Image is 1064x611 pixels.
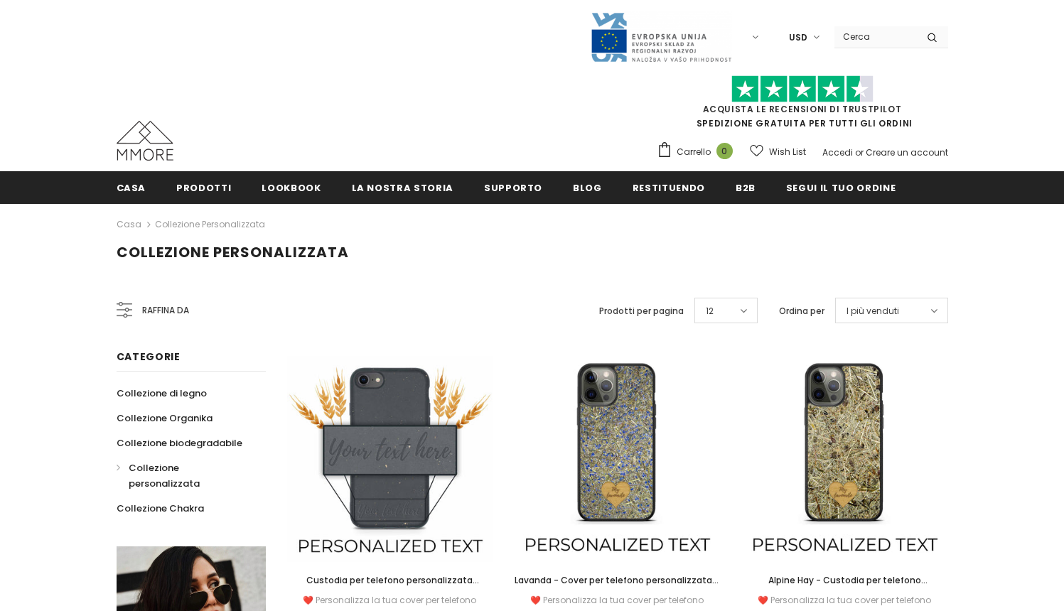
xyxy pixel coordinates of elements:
a: Collezione biodegradabile [117,431,242,455]
a: Wish List [750,139,806,164]
span: Collezione personalizzata [129,461,200,490]
a: Restituendo [633,171,705,203]
span: La nostra storia [352,181,453,195]
span: Prodotti [176,181,231,195]
a: Prodotti [176,171,231,203]
span: SPEDIZIONE GRATUITA PER TUTTI GLI ORDINI [657,82,948,129]
a: Lavanda - Cover per telefono personalizzata - Regalo personalizzato [514,573,720,588]
span: supporto [484,181,542,195]
span: Collezione Chakra [117,502,204,515]
span: Lavanda - Cover per telefono personalizzata - Regalo personalizzato [515,574,719,602]
a: Collezione personalizzata [155,218,265,230]
a: Acquista le recensioni di TrustPilot [703,103,902,115]
label: Ordina per [779,304,824,318]
a: Blog [573,171,602,203]
input: Search Site [834,26,916,47]
span: Wish List [769,145,806,159]
a: Collezione Chakra [117,496,204,521]
a: Carrello 0 [657,141,740,163]
span: B2B [736,181,756,195]
span: Alpine Hay - Custodia per telefono personalizzata - Regalo personalizzato [758,574,931,602]
span: Restituendo [633,181,705,195]
a: Javni Razpis [590,31,732,43]
span: or [855,146,864,158]
a: B2B [736,171,756,203]
span: Collezione personalizzata [117,242,349,262]
a: Casa [117,171,146,203]
span: Lookbook [262,181,321,195]
span: Casa [117,181,146,195]
span: Custodia per telefono personalizzata biodegradabile - nera [306,574,479,602]
span: 0 [716,143,733,159]
a: Alpine Hay - Custodia per telefono personalizzata - Regalo personalizzato [741,573,947,588]
a: Accedi [822,146,853,158]
a: Segui il tuo ordine [786,171,896,203]
a: Collezione di legno [117,381,207,406]
a: La nostra storia [352,171,453,203]
span: I più venduti [847,304,899,318]
img: Javni Razpis [590,11,732,63]
span: Segui il tuo ordine [786,181,896,195]
span: 12 [706,304,714,318]
span: USD [789,31,807,45]
span: Collezione di legno [117,386,207,400]
a: supporto [484,171,542,203]
img: Casi MMORE [117,121,173,161]
span: Collezione biodegradabile [117,436,242,450]
a: Casa [117,216,141,233]
span: Raffina da [142,303,189,318]
span: Categorie [117,350,181,364]
a: Collezione personalizzata [117,455,250,496]
a: Collezione Organika [117,406,213,431]
a: Creare un account [866,146,948,158]
span: Blog [573,181,602,195]
label: Prodotti per pagina [599,304,684,318]
img: Fidati di Pilot Stars [731,75,874,103]
span: Carrello [677,145,711,159]
span: Collezione Organika [117,411,213,425]
a: Lookbook [262,171,321,203]
a: Custodia per telefono personalizzata biodegradabile - nera [287,573,493,588]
